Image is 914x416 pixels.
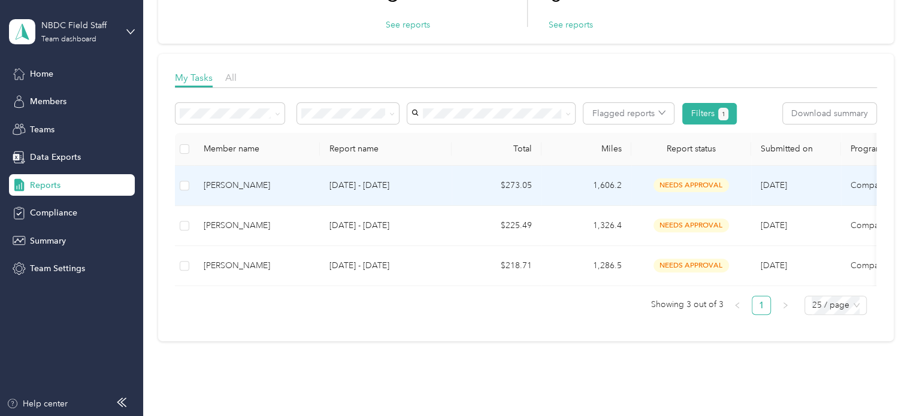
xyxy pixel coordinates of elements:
span: Compliance [30,207,77,219]
span: Teams [30,123,55,136]
div: [PERSON_NAME] [204,219,310,232]
div: Miles [551,144,622,154]
button: left [728,296,747,315]
button: Download summary [783,103,876,124]
td: $273.05 [452,166,541,206]
div: Total [461,144,532,154]
div: Member name [204,144,310,154]
td: $218.71 [452,246,541,286]
span: Report status [641,144,742,154]
button: Filters1 [682,103,737,125]
li: 1 [752,296,771,315]
td: 1,606.2 [541,166,631,206]
iframe: Everlance-gr Chat Button Frame [847,349,914,416]
span: left [734,302,741,309]
button: 1 [718,108,728,120]
div: [PERSON_NAME] [204,259,310,272]
span: Home [30,68,53,80]
th: Report name [320,133,452,166]
span: needs approval [653,218,729,232]
span: 1 [722,109,725,120]
li: Next Page [776,296,795,315]
span: Summary [30,235,66,247]
div: Page Size [804,296,867,315]
span: Data Exports [30,151,81,163]
span: needs approval [653,178,729,192]
span: Showing 3 out of 3 [650,296,723,314]
td: 1,286.5 [541,246,631,286]
span: Members [30,95,66,108]
span: All [225,72,237,83]
p: [DATE] - [DATE] [329,179,442,192]
span: My Tasks [175,72,213,83]
th: Member name [194,133,320,166]
th: Submitted on [751,133,841,166]
div: NBDC Field Staff [41,19,116,32]
span: 25 / page [812,296,859,314]
button: See reports [549,19,593,31]
span: Team Settings [30,262,85,275]
button: See reports [386,19,430,31]
p: [DATE] - [DATE] [329,219,442,232]
div: Team dashboard [41,36,96,43]
span: right [782,302,789,309]
span: needs approval [653,259,729,272]
button: Help center [7,397,68,410]
p: [DATE] - [DATE] [329,259,442,272]
span: [DATE] [761,180,787,190]
a: 1 [752,296,770,314]
td: 1,326.4 [541,206,631,246]
span: Reports [30,179,60,192]
td: $225.49 [452,206,541,246]
div: [PERSON_NAME] [204,179,310,192]
button: Flagged reports [583,103,674,124]
span: [DATE] [761,260,787,271]
li: Previous Page [728,296,747,315]
button: right [776,296,795,315]
span: [DATE] [761,220,787,230]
